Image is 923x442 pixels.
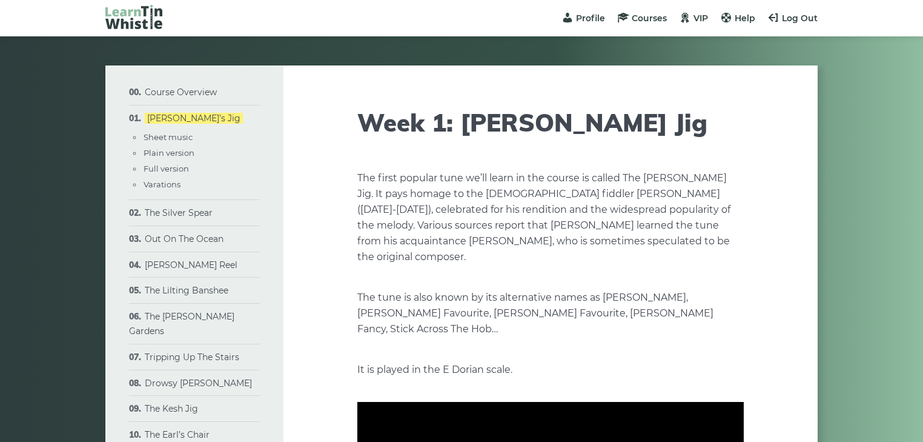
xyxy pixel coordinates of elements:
p: It is played in the E Dorian scale. [357,362,744,378]
span: Profile [576,13,605,24]
img: LearnTinWhistle.com [105,5,162,29]
a: The Kesh Jig [145,403,198,414]
a: Course Overview [145,87,217,98]
a: The Earl’s Chair [145,429,210,440]
a: Plain version [144,148,194,158]
a: Help [720,13,755,24]
h1: Week 1: [PERSON_NAME] Jig [357,108,744,137]
a: Drowsy [PERSON_NAME] [145,378,252,389]
a: The Lilting Banshee [145,285,228,296]
a: Log Out [767,13,818,24]
span: Log Out [782,13,818,24]
a: VIP [679,13,708,24]
span: Help [735,13,755,24]
a: Out On The Ocean [145,233,223,244]
a: Courses [617,13,667,24]
p: The tune is also known by its alternative names as [PERSON_NAME], [PERSON_NAME] Favourite, [PERSO... [357,290,744,337]
a: The [PERSON_NAME] Gardens [129,311,234,337]
span: VIP [693,13,708,24]
a: [PERSON_NAME] Reel [145,260,237,270]
a: Full version [144,164,189,173]
a: Profile [561,13,605,24]
span: Courses [632,13,667,24]
p: The first popular tune we’ll learn in the course is called The [PERSON_NAME] Jig. It pays homage ... [357,170,744,265]
a: Sheet music [144,132,193,142]
a: Tripping Up The Stairs [145,352,239,363]
a: The Silver Spear [145,207,213,218]
a: Varations [144,179,180,189]
a: [PERSON_NAME]’s Jig [145,113,243,124]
